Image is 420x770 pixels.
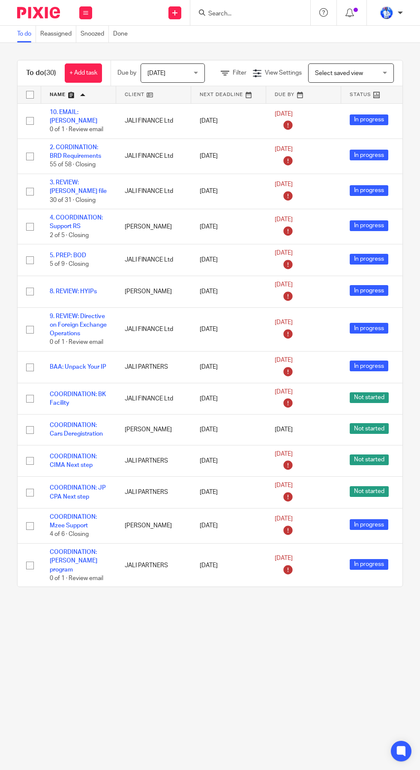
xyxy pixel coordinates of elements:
span: [DATE] [275,181,293,187]
span: In progress [350,150,388,160]
td: [DATE] [191,508,266,543]
img: Pixie [17,7,60,18]
td: [DATE] [191,276,266,307]
td: [DATE] [191,352,266,383]
span: In progress [350,323,388,334]
span: In progress [350,361,388,371]
span: [DATE] [275,516,293,522]
span: [DATE] [275,146,293,152]
span: In progress [350,254,388,265]
span: Not started [350,423,389,434]
span: 4 of 6 · Closing [50,532,89,538]
span: 30 of 31 · Closing [50,197,96,203]
span: Not started [350,486,389,497]
span: [DATE] [275,427,293,433]
a: + Add task [65,63,102,83]
span: [DATE] [275,319,293,325]
a: COORDINATION: BK Facility [50,391,106,406]
span: Not started [350,392,389,403]
span: (30) [44,69,56,76]
span: View Settings [265,70,302,76]
h1: To do [26,69,56,78]
td: JALI PARTNERS [116,352,191,383]
span: In progress [350,185,388,196]
a: 9. REVIEW: Directive on Foreign Exchange Operations [50,313,107,337]
td: JALI FINANCE Ltd [116,307,191,352]
span: [DATE] [275,357,293,363]
a: 5. PREP: BOD [50,253,86,259]
p: Due by [117,69,136,77]
a: COORDINATION: Mzee Support [50,514,97,529]
td: [DATE] [191,174,266,209]
a: Snoozed [81,26,109,42]
a: BAA: Unpack Your IP [50,364,106,370]
td: [DATE] [191,244,266,276]
span: In progress [350,519,388,530]
td: [PERSON_NAME] [116,508,191,543]
span: Filter [233,70,246,76]
span: [DATE] [275,451,293,457]
td: [DATE] [191,307,266,352]
span: [DATE] [275,556,293,562]
a: COORDINATION: CIMA Next step [50,454,97,468]
td: JALI PARTNERS [116,544,191,588]
a: 8. REVIEW: HYIPs [50,289,97,295]
span: [DATE] [275,389,293,395]
a: Done [113,26,132,42]
span: In progress [350,559,388,570]
span: 2 of 5 · Closing [50,232,89,238]
td: JALI PARTNERS [116,477,191,508]
td: [DATE] [191,383,266,415]
span: [DATE] [275,111,293,117]
a: 4. COORDINATION: Support RS [50,215,103,229]
td: JALI FINANCE Ltd [116,138,191,174]
a: 2. CORDINATION: BRD Requirements [50,144,101,159]
a: Reassigned [40,26,76,42]
span: [DATE] [147,70,165,76]
span: 5 of 9 · Closing [50,262,89,268]
td: [PERSON_NAME] [116,276,191,307]
span: [DATE] [275,250,293,256]
a: 3. REVIEW: [PERSON_NAME] file [50,180,107,194]
td: [DATE] [191,209,266,244]
td: [DATE] [191,415,266,445]
input: Search [207,10,285,18]
img: WhatsApp%20Image%202022-01-17%20at%2010.26.43%20PM.jpeg [380,6,393,20]
td: JALI FINANCE Ltd [116,174,191,209]
a: COORDINATION: JP CPA Next step [50,485,106,499]
span: [DATE] [275,482,293,488]
td: [PERSON_NAME] [116,415,191,445]
span: Not started [350,454,389,465]
td: [DATE] [191,477,266,508]
td: JALI FINANCE Ltd [116,103,191,138]
a: To do [17,26,36,42]
td: JALI PARTNERS [116,445,191,477]
td: [PERSON_NAME] [116,209,191,244]
td: [DATE] [191,103,266,138]
span: 0 of 1 · Review email [50,340,103,346]
td: [DATE] [191,544,266,588]
span: [DATE] [275,282,293,288]
td: JALI FINANCE Ltd [116,244,191,276]
td: [DATE] [191,138,266,174]
a: 10. EMAIL: [PERSON_NAME] [50,109,97,124]
span: Select saved view [315,70,363,76]
td: [DATE] [191,445,266,477]
span: 0 of 1 · Review email [50,575,103,581]
span: In progress [350,220,388,231]
a: COORDINATION: [PERSON_NAME] program [50,549,97,573]
a: COORDINATION: Cars Deregistration [50,422,103,437]
span: 0 of 1 · Review email [50,126,103,132]
span: In progress [350,114,388,125]
span: [DATE] [275,217,293,223]
span: 55 of 58 · Closing [50,162,96,168]
span: In progress [350,285,388,296]
td: JALI FINANCE Ltd [116,383,191,415]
